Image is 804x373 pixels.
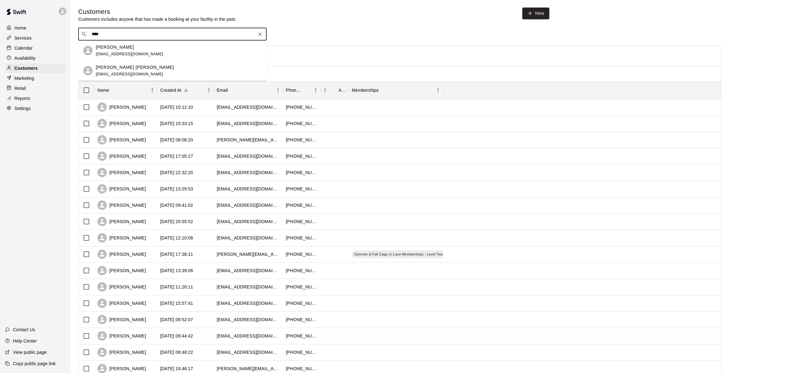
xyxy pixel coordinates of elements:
span: [EMAIL_ADDRESS][DOMAIN_NAME] [96,72,163,76]
div: 2025-09-13 17:05:27 [160,153,193,159]
button: Menu [320,85,330,95]
div: +15027584752 [286,218,317,225]
div: +15025535743 [286,169,317,176]
p: Availability [14,55,36,61]
div: Search customers by name or email [78,28,267,41]
div: 2025-08-20 08:48:22 [160,349,193,355]
div: John Jr. Kessler [83,66,93,75]
div: [PERSON_NAME] [97,282,146,292]
p: Retail [14,85,26,91]
div: 2025-09-16 15:33:15 [160,120,193,127]
button: Menu [273,85,283,95]
div: +15027581436 [286,284,317,290]
p: Reports [14,95,30,101]
div: 2025-09-20 10:12:10 [160,104,193,110]
div: [PERSON_NAME] [97,266,146,275]
div: [PERSON_NAME] [97,250,146,259]
a: Calendar [5,43,66,53]
p: [PERSON_NAME] [96,44,134,51]
div: John Kessler [83,46,93,55]
div: [PERSON_NAME] [97,331,146,341]
button: Sort [109,86,118,95]
a: New [522,8,549,19]
div: +15027155545 [286,104,317,110]
div: 2025-09-02 17:38:11 [160,251,193,257]
div: sara.deely@gmail.com [217,365,280,372]
div: Name [97,81,109,99]
div: +15022717121 [286,349,317,355]
div: 2025-09-11 13:29:53 [160,186,193,192]
div: [PERSON_NAME] [97,217,146,226]
div: [PERSON_NAME] [97,135,146,145]
button: Sort [228,86,237,95]
div: ekimmer@gmail.com [217,186,280,192]
div: estraub3108@gmail.com [217,333,280,339]
div: scpoyn01@gmail.com [217,169,280,176]
div: +18128202362 [286,316,317,323]
div: Name [94,81,157,99]
div: johnkessler4444@yahoo.com [217,104,280,110]
h5: Customers [78,8,236,16]
div: brjpinkston@gmail.com [217,235,280,241]
div: Age [339,81,345,99]
div: Retail [5,84,66,93]
div: Phone Number [283,81,320,99]
div: bryanbaise@gmail.com [217,349,280,355]
div: [PERSON_NAME] [97,315,146,324]
div: [PERSON_NAME] [97,299,146,308]
div: Marketing [5,74,66,83]
button: Sort [302,86,311,95]
div: +15027770666 [286,235,317,241]
div: Memberships [352,81,379,99]
div: adamhg985@gmail.com [217,218,280,225]
div: 2025-08-19 19:46:17 [160,365,193,372]
div: [PERSON_NAME] [97,151,146,161]
div: 2025-09-14 08:08:20 [160,137,193,143]
div: Email [214,81,283,99]
div: [PERSON_NAME] [97,102,146,112]
div: nataliejwheatley@gmail.com [217,202,280,208]
div: 2025-08-23 09:52:07 [160,316,193,323]
div: 2025-08-28 13:39:06 [160,267,193,274]
span: Summer & Fall Cage or Lane Memberships - Level Two [352,252,446,257]
div: 2025-08-22 09:44:42 [160,333,193,339]
div: 2025-08-27 11:26:11 [160,284,193,290]
div: +15027411535 [286,153,317,159]
button: Menu [311,85,320,95]
div: +15027276616 [286,202,317,208]
div: Availability [5,53,66,63]
div: 2025-09-09 20:55:52 [160,218,193,225]
p: View public page [13,349,47,355]
p: [PERSON_NAME] [PERSON_NAME] [96,64,174,71]
div: [PERSON_NAME] [97,184,146,194]
div: 2025-09-09 12:10:08 [160,235,193,241]
p: Services [14,35,32,41]
p: Marketing [14,75,34,81]
div: [PERSON_NAME] [97,119,146,128]
a: Services [5,33,66,43]
div: +13179896440 [286,120,317,127]
button: Sort [182,86,190,95]
div: Memberships [349,81,443,99]
div: +15022109477 [286,365,317,372]
div: shannon.hanlin@gmail.com [217,137,280,143]
p: Customers includes anyone that has made a booking at your facility in the past. [78,16,236,22]
p: Contact Us [13,326,35,333]
a: Home [5,23,66,33]
div: [PERSON_NAME] [97,233,146,243]
div: wilkinson.katie1@outlook.com [217,251,280,257]
div: +15025263484 [286,186,317,192]
p: Settings [14,105,31,112]
div: Age [320,81,349,99]
span: [EMAIL_ADDRESS][DOMAIN_NAME] [96,52,163,56]
a: Settings [5,104,66,113]
div: 2025-09-10 09:41:02 [160,202,193,208]
div: Created At [160,81,182,99]
div: blainbrook@aol.com [217,153,280,159]
div: jenbear7291@gmail.com [217,316,280,323]
div: [PERSON_NAME] [97,168,146,177]
p: Copy public page link [13,360,56,367]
